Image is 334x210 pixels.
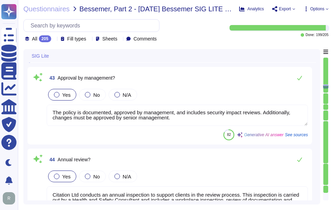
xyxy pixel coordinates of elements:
span: Options [310,7,324,11]
span: 199 / 205 [316,33,329,37]
span: 43 [47,75,55,80]
span: Questionnaires [23,5,70,12]
button: Analytics [239,6,264,12]
span: Comments [133,36,157,41]
span: SIG Lite [32,54,49,58]
textarea: The policy is documented, approved by management, and includes security impact reviews. Additiona... [47,105,308,126]
span: Yes [62,92,70,98]
span: Sheets [102,36,118,41]
span: Generative AI answer [244,133,283,137]
span: N/A [123,174,131,179]
button: user [1,191,20,206]
span: No [93,92,100,98]
span: Annual review? [58,157,91,162]
span: No [93,174,100,179]
span: Fill types [67,36,86,41]
span: All [32,36,37,41]
span: 82 [227,133,231,137]
span: Analytics [247,7,264,11]
span: See sources [285,133,308,137]
img: user [3,192,15,205]
div: 205 [39,35,51,42]
span: Approval by management? [58,75,115,81]
input: Search by keywords [27,20,159,32]
span: Done: [305,33,315,37]
span: Bessemer, Part 2 - [DATE] Bessemer SIG LITE 2017 WORKING [79,5,234,12]
span: Export [279,7,291,11]
span: Yes [62,174,70,179]
span: N/A [123,92,131,98]
span: 44 [47,157,55,162]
